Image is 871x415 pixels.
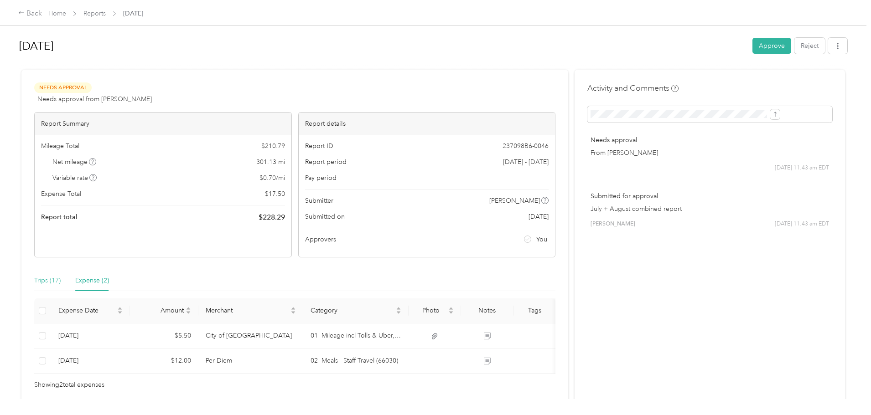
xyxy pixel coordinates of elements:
span: Showing 2 total expenses [34,380,104,390]
span: [DATE] 11:43 am EDT [775,164,829,172]
span: $ 0.70 / mi [259,173,285,183]
span: [DATE] 11:43 am EDT [775,220,829,228]
span: Needs approval from [PERSON_NAME] [37,94,152,104]
a: Reports [83,10,106,17]
span: [DATE] - [DATE] [503,157,549,167]
span: Photo [416,307,446,314]
td: - [513,323,555,348]
span: caret-down [117,310,123,315]
span: Needs Approval [34,82,92,93]
td: Per Diem [198,348,304,374]
th: Merchant [198,298,304,323]
span: $ 17.50 [265,189,285,199]
td: $5.50 [130,323,198,348]
span: Pay period [305,173,337,183]
span: Approvers [305,235,336,244]
div: Report details [299,113,555,135]
span: Expense Total [41,189,81,199]
span: caret-up [396,306,401,311]
span: caret-down [290,310,296,315]
span: Net mileage [52,157,97,167]
span: 237098B6-0046 [503,141,549,151]
span: Report period [305,157,347,167]
th: Category [303,298,409,323]
h1: Aug 2025 [19,35,746,57]
p: Needs approval [591,135,829,145]
th: Expense Date [51,298,130,323]
span: caret-up [117,306,123,311]
div: Back [18,8,42,19]
span: - [534,357,535,364]
td: 01- Mileage-incl Tolls & Uber, Etc.(66010 ) [303,323,409,348]
span: Merchant [206,307,289,314]
span: Amount [137,307,184,314]
td: City of Cleveland [198,323,304,348]
span: [DATE] [529,212,549,221]
th: Amount [130,298,198,323]
button: Approve [752,38,791,54]
td: 02- Meals - Staff Travel (66030) [303,348,409,374]
th: Photo [409,298,461,323]
span: You [536,235,547,244]
span: Mileage Total [41,141,79,151]
span: [DATE] [123,9,143,18]
iframe: Everlance-gr Chat Button Frame [820,364,871,415]
h4: Activity and Comments [587,82,679,94]
span: Variable rate [52,173,97,183]
button: Reject [794,38,825,54]
span: Report total [41,212,78,222]
span: Expense Date [58,307,115,314]
th: Notes [461,298,513,323]
span: caret-up [186,306,191,311]
td: 8-22-2025 [51,323,130,348]
p: From [PERSON_NAME] [591,148,829,158]
p: July + August combined report [591,204,829,214]
span: $ 210.79 [261,141,285,151]
span: caret-up [448,306,454,311]
span: Submitter [305,196,333,205]
span: caret-down [448,310,454,315]
span: 301.13 mi [256,157,285,167]
span: [PERSON_NAME] [591,220,635,228]
span: Category [311,307,394,314]
p: Submitted for approval [591,191,829,201]
div: Expense (2) [75,276,109,286]
td: 8-22-2025 [51,348,130,374]
span: caret-up [290,306,296,311]
span: - [534,332,535,339]
td: $12.00 [130,348,198,374]
span: Report ID [305,141,333,151]
a: Home [48,10,66,17]
th: Tags [513,298,555,323]
span: caret-down [186,310,191,315]
td: - [513,348,555,374]
div: Trips (17) [34,276,61,286]
div: Tags [521,307,548,314]
div: Report Summary [35,113,291,135]
span: caret-down [396,310,401,315]
span: Submitted on [305,212,345,221]
span: [PERSON_NAME] [489,196,540,205]
span: $ 228.29 [259,212,285,223]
